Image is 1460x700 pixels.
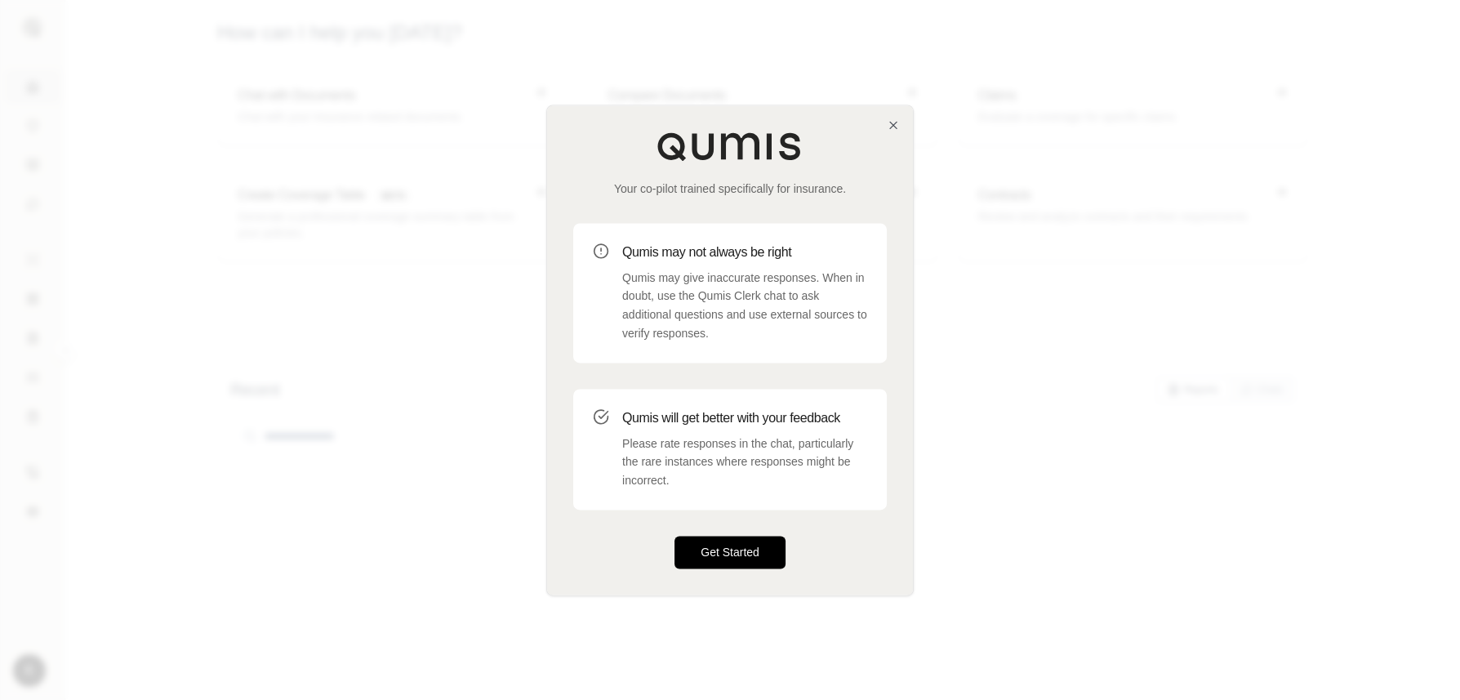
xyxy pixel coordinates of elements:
h3: Qumis may not always be right [622,243,867,262]
p: Qumis may give inaccurate responses. When in doubt, use the Qumis Clerk chat to ask additional qu... [622,269,867,343]
button: Get Started [674,536,786,568]
h3: Qumis will get better with your feedback [622,408,867,428]
img: Qumis Logo [657,132,803,161]
p: Your co-pilot trained specifically for insurance. [573,181,887,197]
p: Please rate responses in the chat, particularly the rare instances where responses might be incor... [622,435,867,490]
